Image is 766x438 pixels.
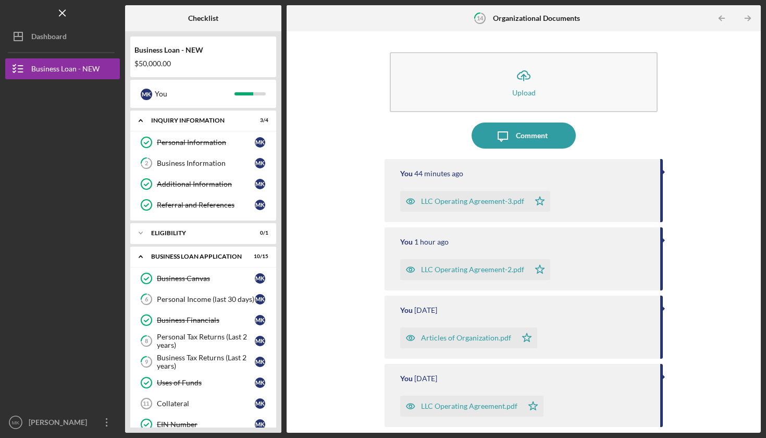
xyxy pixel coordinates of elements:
[157,354,255,370] div: Business Tax Returns (Last 2 years)
[134,46,272,54] div: Business Loan - NEW
[400,396,543,417] button: LLC Operating Agreement.pdf
[157,274,255,283] div: Business Canvas
[145,296,149,303] tspan: 6
[5,58,120,79] button: Business Loan - NEW
[255,315,265,325] div: M K
[157,201,255,209] div: Referral and References
[31,58,100,82] div: Business Loan - NEW
[151,253,242,260] div: BUSINESS LOAN APPLICATION
[400,191,550,212] button: LLC Operating Agreement-3.pdf
[414,374,437,383] time: 2025-10-09 00:44
[151,230,242,236] div: ELIGIBILITY
[255,158,265,168] div: M K
[400,306,413,314] div: You
[421,402,517,410] div: LLC Operating Agreement.pdf
[31,26,67,50] div: Dashboard
[135,351,271,372] a: 9Business Tax Returns (Last 2 years)MK
[135,310,271,331] a: Business FinancialsMK
[135,132,271,153] a: Personal InformationMK
[157,420,255,429] div: EIN Number
[421,334,511,342] div: Articles of Organization.pdf
[135,331,271,351] a: 8Personal Tax Returns (Last 2 years)MK
[145,359,149,366] tspan: 9
[157,333,255,349] div: Personal Tax Returns (Last 2 years)
[255,378,265,388] div: M K
[255,200,265,210] div: M K
[145,160,148,167] tspan: 2
[157,399,255,408] div: Collateral
[135,174,271,194] a: Additional InformationMK
[414,169,463,178] time: 2025-10-13 19:02
[135,289,271,310] a: 6Personal Income (last 30 days)MK
[414,238,449,246] time: 2025-10-13 18:11
[135,153,271,174] a: 2Business InformationMK
[135,194,271,215] a: Referral and ReferencesMK
[12,420,20,425] text: MK
[255,336,265,346] div: M K
[250,230,268,236] div: 0 / 1
[255,179,265,189] div: M K
[157,159,255,167] div: Business Information
[135,372,271,393] a: Uses of FundsMK
[400,327,537,348] button: Articles of Organization.pdf
[255,294,265,305] div: M K
[135,414,271,435] a: EIN NumberMK
[390,52,658,112] button: Upload
[135,268,271,289] a: Business CanvasMK
[135,393,271,414] a: 11CollateralMK
[421,197,524,205] div: LLC Operating Agreement-3.pdf
[5,26,120,47] button: Dashboard
[512,89,536,96] div: Upload
[157,138,255,147] div: Personal Information
[472,123,576,149] button: Comment
[400,169,413,178] div: You
[134,59,272,68] div: $50,000.00
[400,374,413,383] div: You
[145,338,148,345] tspan: 8
[255,357,265,367] div: M K
[250,117,268,124] div: 3 / 4
[255,419,265,430] div: M K
[400,259,550,280] button: LLC Operating Agreement-2.pdf
[516,123,548,149] div: Comment
[400,238,413,246] div: You
[255,398,265,409] div: M K
[157,180,255,188] div: Additional Information
[414,306,437,314] time: 2025-10-09 00:58
[477,15,484,21] tspan: 14
[255,273,265,284] div: M K
[5,412,120,433] button: MK[PERSON_NAME]
[157,379,255,387] div: Uses of Funds
[143,400,149,407] tspan: 11
[157,316,255,324] div: Business Financials
[188,14,218,22] b: Checklist
[141,89,152,100] div: M K
[493,14,580,22] b: Organizational Documents
[250,253,268,260] div: 10 / 15
[255,137,265,148] div: M K
[151,117,242,124] div: INQUIRY INFORMATION
[157,295,255,303] div: Personal Income (last 30 days)
[421,265,524,274] div: LLC Operating Agreement-2.pdf
[155,85,234,103] div: You
[26,412,94,435] div: [PERSON_NAME]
